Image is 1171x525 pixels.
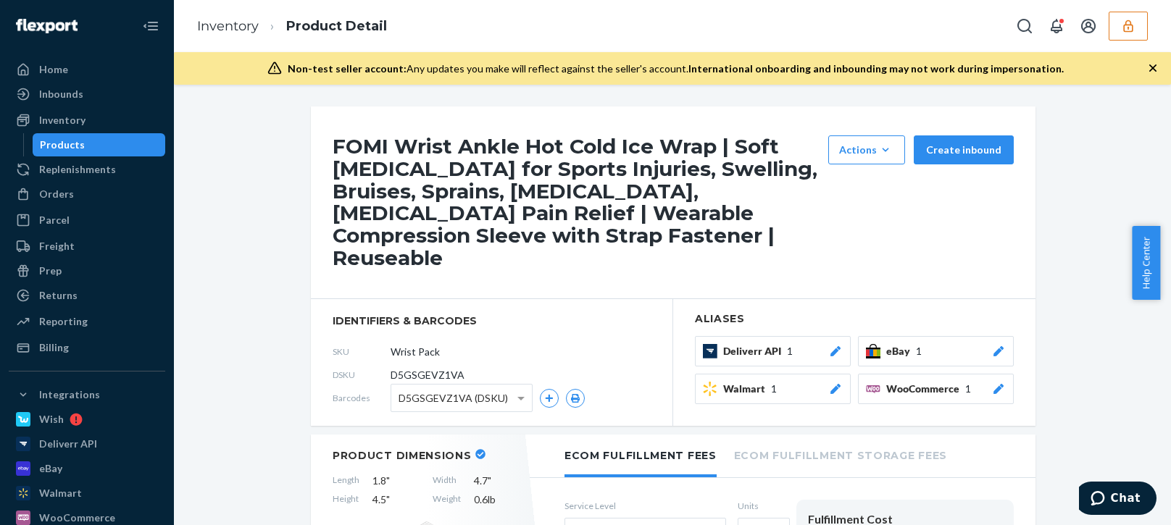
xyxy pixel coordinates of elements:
a: Freight [9,235,165,258]
span: " [386,493,390,505]
a: Inventory [9,109,165,132]
span: Height [333,492,359,507]
span: 4.5 [372,492,420,507]
div: Inbounds [39,87,83,101]
div: Integrations [39,387,100,402]
span: WooCommerce [886,382,965,396]
a: Home [9,58,165,81]
a: eBay [9,457,165,480]
a: Parcel [9,209,165,232]
button: Deliverr API1 [695,336,851,366]
button: Help Center [1132,226,1160,300]
button: WooCommerce1 [858,374,1014,404]
div: Returns [39,288,78,303]
a: Walmart [9,482,165,505]
a: Reporting [9,310,165,333]
li: Ecom Fulfillment Storage Fees [734,434,947,474]
a: Product Detail [286,18,387,34]
div: Any updates you make will reflect against the seller's account. [288,62,1064,76]
div: Replenishments [39,162,116,177]
span: Non-test seller account: [288,62,407,75]
span: SKU [333,345,391,358]
span: Width [433,474,461,488]
div: Actions [839,143,894,157]
h2: Product Dimensions [333,449,472,462]
h2: Aliases [695,314,1014,324]
span: DSKU [333,369,391,381]
button: Close Navigation [136,12,165,41]
a: Orders [9,182,165,206]
span: eBay [886,344,916,358]
div: Products [40,138,85,152]
span: D5GSGEVZ1VA [391,368,464,382]
span: " [488,474,491,487]
button: eBay1 [858,336,1014,366]
button: Integrations [9,383,165,406]
div: Reporting [39,314,88,329]
span: 0.6 lb [474,492,521,507]
a: Prep [9,259,165,282]
li: Ecom Fulfillment Fees [564,434,717,477]
div: Wish [39,412,64,427]
div: WooCommerce [39,511,115,525]
a: Deliverr API [9,432,165,455]
label: Units [738,500,785,512]
h1: FOMI Wrist Ankle Hot Cold Ice Wrap | Soft [MEDICAL_DATA] for Sports Injuries, Swelling, Bruises, ... [333,135,821,269]
a: Billing [9,336,165,359]
a: Returns [9,284,165,307]
span: " [386,474,390,487]
div: Parcel [39,213,70,227]
div: Walmart [39,486,82,500]
div: Inventory [39,113,86,127]
span: 1 [965,382,971,396]
a: Wish [9,408,165,431]
button: Create inbound [914,135,1014,164]
iframe: Opens a widget where you can chat to one of our agents [1079,482,1157,518]
span: 1 [916,344,922,358]
span: Length [333,474,359,488]
label: Service Level [564,500,726,512]
div: Prep [39,264,62,278]
a: Inbounds [9,83,165,106]
span: Deliverr API [723,344,787,358]
div: Billing [39,340,69,355]
ol: breadcrumbs [186,5,399,48]
div: Home [39,62,68,77]
div: Freight [39,239,75,253]
button: Open notifications [1042,12,1071,41]
img: Flexport logo [16,19,78,33]
div: Deliverr API [39,437,97,451]
button: Actions [828,135,905,164]
span: 1 [787,344,793,358]
span: International onboarding and inbounding may not work during impersonation. [688,62,1064,75]
button: Walmart1 [695,374,851,404]
button: Open account menu [1074,12,1103,41]
span: D5GSGEVZ1VA (DSKU) [399,386,508,411]
div: eBay [39,461,62,476]
a: Products [33,133,166,156]
span: Weight [433,492,461,507]
span: Barcodes [333,392,391,404]
a: Inventory [197,18,259,34]
a: Replenishments [9,158,165,181]
span: identifiers & barcodes [333,314,651,328]
span: 4.7 [474,474,521,488]
span: 1.8 [372,474,420,488]
div: Orders [39,187,74,201]
span: Walmart [723,382,771,396]
button: Open Search Box [1010,12,1039,41]
span: 1 [771,382,777,396]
